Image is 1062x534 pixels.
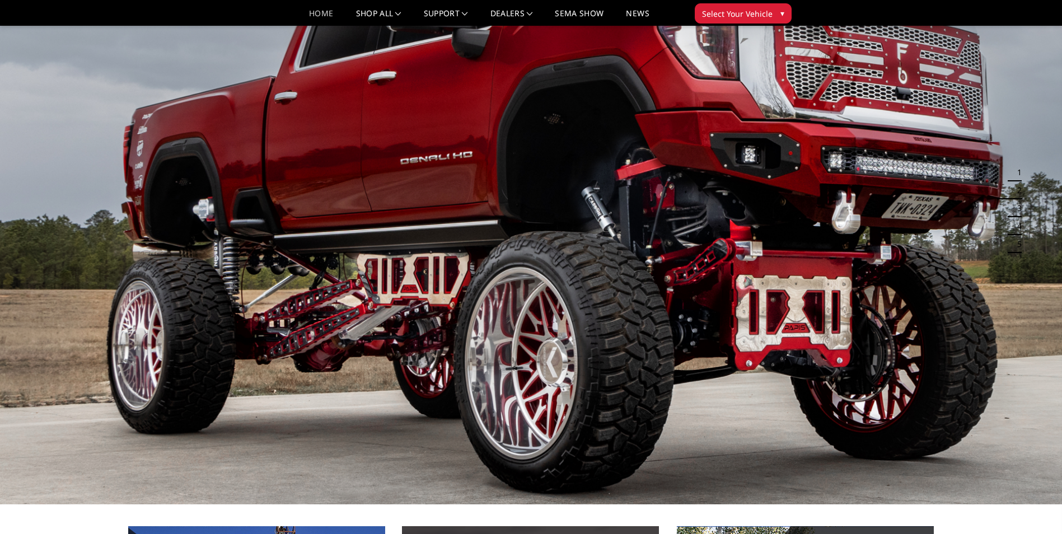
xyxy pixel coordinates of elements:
button: Select Your Vehicle [695,3,792,24]
button: 1 of 5 [1010,163,1022,181]
a: Home [309,10,333,26]
a: News [626,10,649,26]
a: shop all [356,10,401,26]
span: ▾ [780,7,784,19]
a: SEMA Show [555,10,603,26]
button: 2 of 5 [1010,181,1022,199]
a: Support [424,10,468,26]
button: 4 of 5 [1010,217,1022,235]
button: 3 of 5 [1010,199,1022,217]
a: Dealers [490,10,533,26]
button: 5 of 5 [1010,235,1022,253]
span: Select Your Vehicle [702,8,773,20]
